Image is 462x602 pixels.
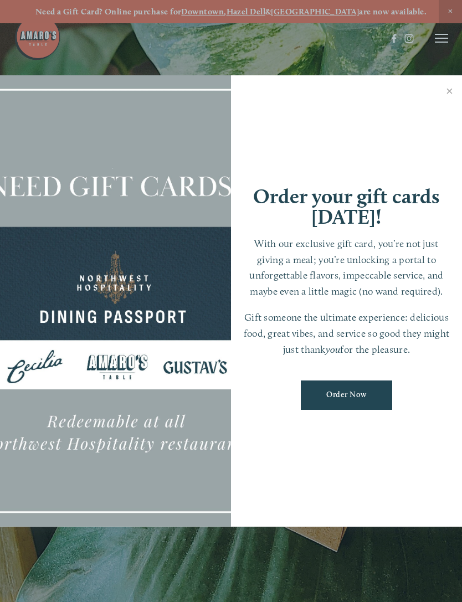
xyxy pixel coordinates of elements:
[301,380,393,410] a: Order Now
[242,236,451,300] p: With our exclusive gift card, you’re not just giving a meal; you’re unlocking a portal to unforge...
[242,186,451,227] h1: Order your gift cards [DATE]!
[242,310,451,357] p: Gift someone the ultimate experience: delicious food, great vibes, and service so good they might...
[326,343,341,355] em: you
[439,77,460,108] a: Close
